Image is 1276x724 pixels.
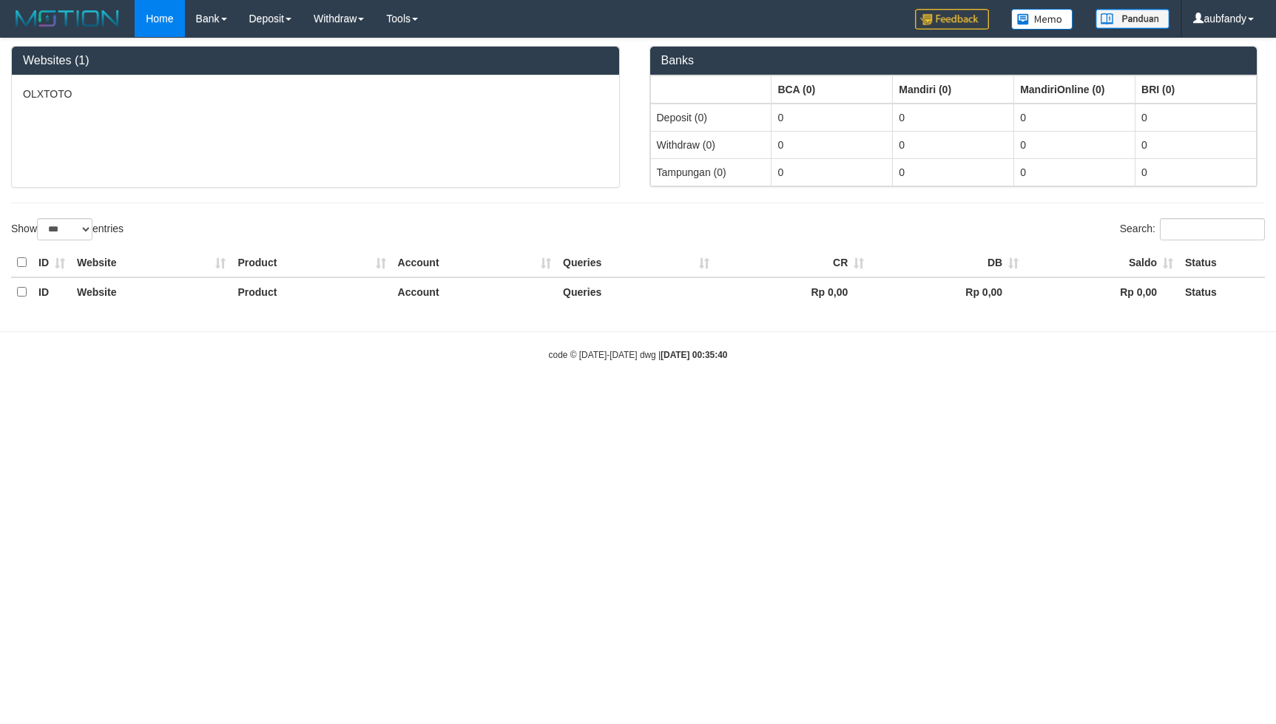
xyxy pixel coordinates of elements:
[33,277,71,306] th: ID
[71,248,232,277] th: Website
[1179,248,1265,277] th: Status
[33,248,71,277] th: ID
[661,54,1246,67] h3: Banks
[1096,9,1169,29] img: panduan.png
[1135,158,1257,186] td: 0
[1160,218,1265,240] input: Search:
[1120,218,1265,240] label: Search:
[11,7,124,30] img: MOTION_logo.png
[37,218,92,240] select: Showentries
[893,75,1014,104] th: Group: activate to sort column ascending
[1135,104,1257,132] td: 0
[1011,9,1073,30] img: Button%20Memo.svg
[11,218,124,240] label: Show entries
[392,248,558,277] th: Account
[557,277,715,306] th: Queries
[650,104,772,132] td: Deposit (0)
[715,277,870,306] th: Rp 0,00
[23,54,608,67] h3: Websites (1)
[1014,131,1135,158] td: 0
[1135,75,1257,104] th: Group: activate to sort column ascending
[870,277,1024,306] th: Rp 0,00
[1014,75,1135,104] th: Group: activate to sort column ascending
[549,350,728,360] small: code © [DATE]-[DATE] dwg |
[715,248,870,277] th: CR
[1135,131,1257,158] td: 0
[772,131,893,158] td: 0
[1024,248,1179,277] th: Saldo
[772,75,893,104] th: Group: activate to sort column ascending
[392,277,558,306] th: Account
[1014,158,1135,186] td: 0
[1179,277,1265,306] th: Status
[650,158,772,186] td: Tampungan (0)
[772,158,893,186] td: 0
[772,104,893,132] td: 0
[893,158,1014,186] td: 0
[1014,104,1135,132] td: 0
[915,9,989,30] img: Feedback.jpg
[650,75,772,104] th: Group: activate to sort column ascending
[893,131,1014,158] td: 0
[23,87,608,101] p: OLXTOTO
[661,350,727,360] strong: [DATE] 00:35:40
[232,248,391,277] th: Product
[650,131,772,158] td: Withdraw (0)
[870,248,1024,277] th: DB
[1024,277,1179,306] th: Rp 0,00
[893,104,1014,132] td: 0
[557,248,715,277] th: Queries
[71,277,232,306] th: Website
[232,277,391,306] th: Product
